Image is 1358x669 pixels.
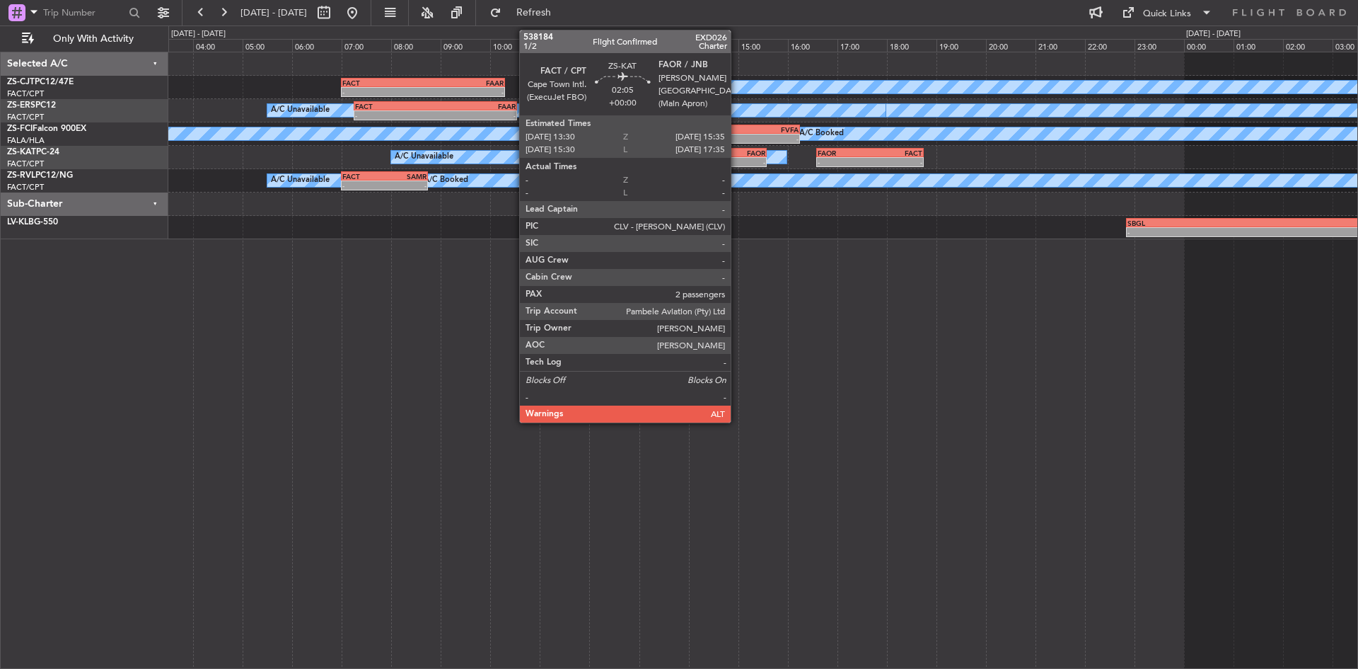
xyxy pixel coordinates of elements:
[342,39,391,52] div: 07:00
[16,28,153,50] button: Only With Activity
[870,149,922,157] div: FACT
[193,39,243,52] div: 04:00
[1186,28,1241,40] div: [DATE] - [DATE]
[1085,39,1134,52] div: 22:00
[7,171,35,180] span: ZS-RVL
[1127,219,1296,227] div: SBGL
[1035,39,1085,52] div: 21:00
[271,170,330,191] div: A/C Unavailable
[589,39,639,52] div: 12:00
[271,100,330,121] div: A/C Unavailable
[436,111,516,120] div: -
[7,218,58,227] a: LV-KLBG-550
[240,6,307,19] span: [DATE] - [DATE]
[7,112,44,122] a: FACT/CPT
[887,39,936,52] div: 18:00
[7,125,86,133] a: ZS-FCIFalcon 900EX
[436,102,516,110] div: FAAR
[665,149,715,157] div: FACT
[1143,7,1191,21] div: Quick Links
[385,172,427,181] div: SAMR
[715,149,765,157] div: FAOR
[553,76,598,98] div: A/C Booked
[1115,1,1219,24] button: Quick Links
[740,125,799,134] div: FVFA
[391,39,441,52] div: 08:00
[986,39,1035,52] div: 20:00
[504,8,564,18] span: Refresh
[37,34,149,44] span: Only With Activity
[7,182,44,193] a: FACT/CPT
[7,218,34,227] span: LV-KLB
[936,39,986,52] div: 19:00
[43,2,124,23] input: Trip Number
[1184,39,1234,52] div: 00:00
[1283,39,1333,52] div: 02:00
[7,78,74,86] a: ZS-CJTPC12/47E
[1234,39,1283,52] div: 01:00
[292,39,342,52] div: 06:00
[395,147,453,168] div: A/C Unavailable
[355,111,436,120] div: -
[243,39,292,52] div: 05:00
[342,79,423,87] div: FACT
[788,39,837,52] div: 16:00
[423,79,504,87] div: FAAR
[490,39,540,52] div: 10:00
[7,148,36,156] span: ZS-KAT
[7,78,35,86] span: ZS-CJT
[342,88,423,96] div: -
[1134,39,1184,52] div: 23:00
[483,1,568,24] button: Refresh
[7,135,45,146] a: FALA/HLA
[423,88,504,96] div: -
[740,135,799,143] div: -
[441,39,490,52] div: 09:00
[355,102,436,110] div: FACT
[665,158,715,166] div: -
[7,125,33,133] span: ZS-FCI
[342,172,385,181] div: FACT
[7,101,35,110] span: ZS-ERS
[738,39,788,52] div: 15:00
[681,135,740,143] div: -
[385,181,427,190] div: -
[7,101,56,110] a: ZS-ERSPC12
[870,158,922,166] div: -
[818,158,870,166] div: -
[818,149,870,157] div: FAOR
[7,88,44,99] a: FACT/CPT
[7,148,59,156] a: ZS-KATPC-24
[424,170,468,191] div: A/C Booked
[1127,228,1296,236] div: -
[171,28,226,40] div: [DATE] - [DATE]
[7,159,44,169] a: FACT/CPT
[715,158,765,166] div: -
[689,39,738,52] div: 14:00
[639,39,689,52] div: 13:00
[681,125,740,134] div: FNMO
[799,123,844,144] div: A/C Booked
[7,171,73,180] a: ZS-RVLPC12/NG
[540,39,589,52] div: 11:00
[837,39,887,52] div: 17:00
[342,181,385,190] div: -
